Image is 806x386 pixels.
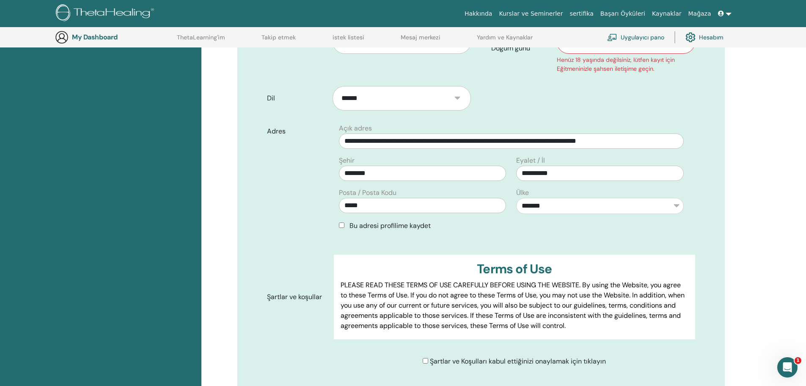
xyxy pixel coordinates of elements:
[557,56,695,73] div: Henüz 18 yaşında değilsiniz, lütfen kayıt için Eğitmeninizle şahsen iletişime geçin.
[261,289,334,305] label: Şartlar ve koşullar
[261,90,333,106] label: Dil
[339,156,355,166] label: Şehir
[485,40,557,56] label: Doğum günü
[795,357,801,364] span: 1
[685,6,714,22] a: Mağaza
[477,34,533,47] a: Yardım ve Kaynaklar
[685,30,696,44] img: cog.svg
[516,156,545,166] label: Eyalet / İl
[341,280,688,331] p: PLEASE READ THESE TERMS OF USE CAREFULLY BEFORE USING THE WEBSITE. By using the Website, you agre...
[333,34,364,47] a: istek listesi
[341,261,688,277] h3: Terms of Use
[516,188,529,198] label: Ülke
[72,33,157,41] h3: My Dashboard
[566,6,597,22] a: sertifika
[177,34,225,47] a: ThetaLearning'im
[607,28,664,47] a: Uygulayıcı pano
[607,33,617,41] img: chalkboard-teacher.svg
[55,31,69,44] img: generic-user-icon.jpg
[56,4,157,23] img: logo.png
[495,6,566,22] a: Kurslar ve Seminerler
[777,357,798,378] iframe: Intercom live chat
[649,6,685,22] a: Kaynaklar
[597,6,649,22] a: Başarı Öyküleri
[401,34,440,47] a: Mesaj merkezi
[685,28,723,47] a: Hesabım
[339,188,396,198] label: Posta / Posta Kodu
[339,123,372,133] label: Açık adres
[430,357,606,366] span: Şartlar ve Koşulları kabul ettiğinizi onaylamak için tıklayın
[261,123,334,139] label: Adres
[261,34,296,47] a: Takip etmek
[349,221,431,230] span: Bu adresi profilime kaydet
[461,6,496,22] a: Hakkında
